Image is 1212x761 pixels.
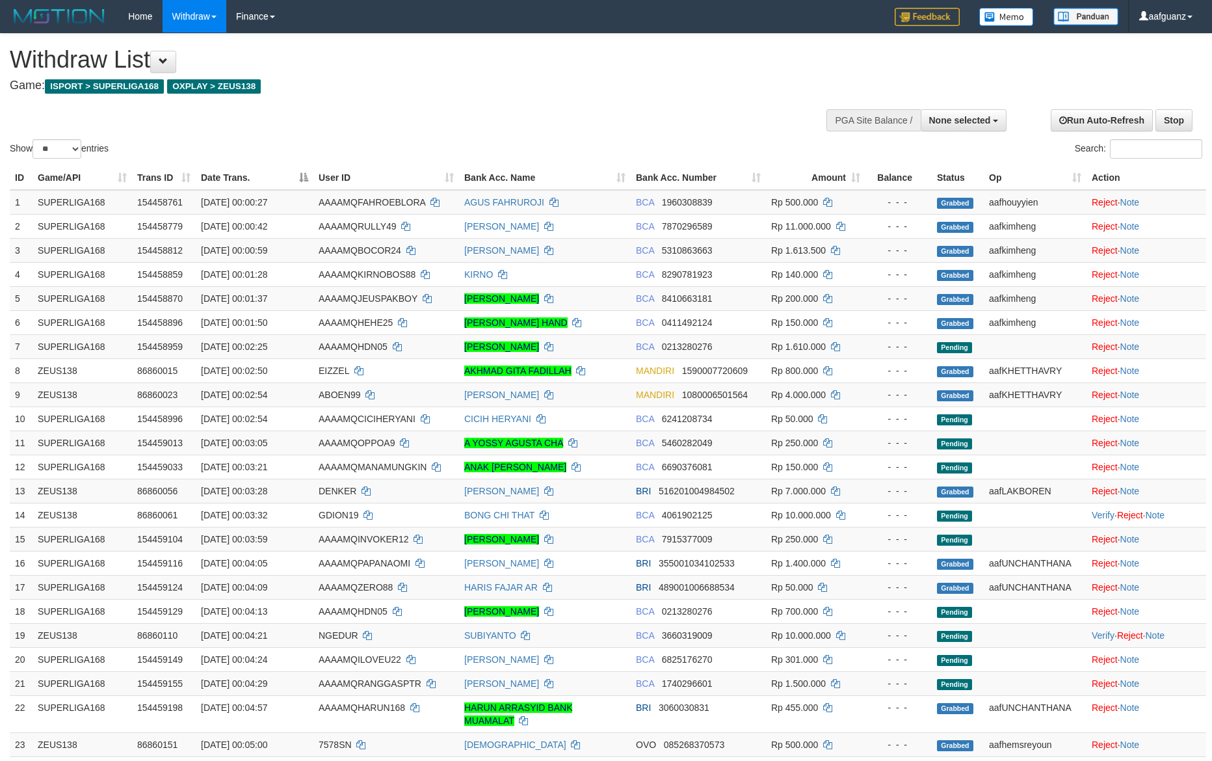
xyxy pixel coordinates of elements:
[1092,702,1118,713] a: Reject
[464,678,539,689] a: [PERSON_NAME]
[871,268,927,281] div: - - -
[1087,166,1206,190] th: Action
[636,317,654,328] span: BCA
[464,654,539,665] a: [PERSON_NAME]
[1092,582,1118,593] a: Reject
[871,316,927,329] div: - - -
[33,334,132,358] td: SUPERLIGA168
[984,382,1087,407] td: aafKHETTHAVRY
[10,139,109,159] label: Show entries
[201,221,267,232] span: [DATE] 00:00:42
[137,486,178,496] span: 86860056
[319,390,361,400] span: ABOEN99
[771,534,818,544] span: Rp 250.000
[1087,334,1206,358] td: ·
[137,534,183,544] span: 154459104
[33,139,81,159] select: Showentries
[1087,286,1206,310] td: ·
[1092,341,1118,352] a: Reject
[1092,197,1118,207] a: Reject
[319,197,425,207] span: AAAAMQFAHROEBLORA
[984,238,1087,262] td: aafkimheng
[201,462,267,472] span: [DATE] 00:03:21
[10,479,33,503] td: 13
[464,366,572,376] a: AKHMAD GITA FADILLAH
[984,190,1087,215] td: aafhouyyien
[636,366,674,376] span: MANDIRI
[865,166,932,190] th: Balance
[33,431,132,455] td: SUPERLIGA168
[937,487,973,498] span: Grabbed
[771,341,826,352] span: Rp 1.610.000
[636,510,654,520] span: BCA
[33,262,132,286] td: SUPERLIGA168
[871,509,927,522] div: - - -
[137,293,183,304] span: 154458870
[33,479,132,503] td: ZEUS138
[464,438,563,448] a: A YOSSY AGUSTA CHA
[137,341,183,352] span: 154458959
[10,599,33,623] td: 18
[33,455,132,479] td: SUPERLIGA168
[1092,221,1118,232] a: Reject
[1087,407,1206,431] td: ·
[771,366,818,376] span: Rp 800.000
[1092,654,1118,665] a: Reject
[1120,293,1140,304] a: Note
[10,47,795,73] h1: Withdraw List
[33,575,132,599] td: SUPERLIGA168
[10,358,33,382] td: 8
[1120,606,1140,617] a: Note
[771,221,831,232] span: Rp 11.000.000
[1092,390,1118,400] a: Reject
[319,414,415,424] span: AAAAMQCICIHERYANI
[636,390,674,400] span: MANDIRI
[636,341,654,352] span: BCA
[984,358,1087,382] td: aafKHETTHAVRY
[636,414,654,424] span: BCA
[1087,551,1206,575] td: ·
[937,438,972,449] span: Pending
[319,534,409,544] span: AAAAMQINVOKER12
[871,485,927,498] div: - - -
[766,166,865,190] th: Amount: activate to sort column ascending
[937,198,973,209] span: Grabbed
[1120,534,1140,544] a: Note
[1110,139,1202,159] input: Search:
[201,317,267,328] span: [DATE] 00:01:50
[871,557,927,570] div: - - -
[771,317,818,328] span: Rp 150.000
[771,486,826,496] span: Rp 7.000.000
[1092,510,1114,520] a: Verify
[662,534,713,544] span: Copy 7915377009 to clipboard
[319,341,388,352] span: AAAAMQHDN05
[319,510,358,520] span: GDION19
[662,317,713,328] span: Copy 0411492124 to clipboard
[636,197,654,207] span: BCA
[1087,455,1206,479] td: ·
[201,390,267,400] span: [DATE] 00:02:54
[33,310,132,334] td: SUPERLIGA168
[319,293,417,304] span: AAAAMQJEUSPAKBOY
[1092,740,1118,750] a: Reject
[1092,462,1118,472] a: Reject
[464,740,566,750] a: [DEMOGRAPHIC_DATA]
[10,286,33,310] td: 5
[937,390,973,401] span: Grabbed
[33,527,132,551] td: SUPERLIGA168
[1117,510,1143,520] a: Reject
[319,582,393,593] span: AAAAMQZERO88
[1120,462,1140,472] a: Note
[33,551,132,575] td: SUPERLIGA168
[1075,139,1202,159] label: Search:
[464,534,539,544] a: [PERSON_NAME]
[1087,190,1206,215] td: ·
[137,462,183,472] span: 154459033
[33,190,132,215] td: SUPERLIGA168
[464,317,568,328] a: [PERSON_NAME] HAND
[319,462,427,472] span: AAAAMQMANAMUNGKIN
[10,214,33,238] td: 2
[984,479,1087,503] td: aafLAKBOREN
[937,222,973,233] span: Grabbed
[662,221,713,232] span: Copy 7870296589 to clipboard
